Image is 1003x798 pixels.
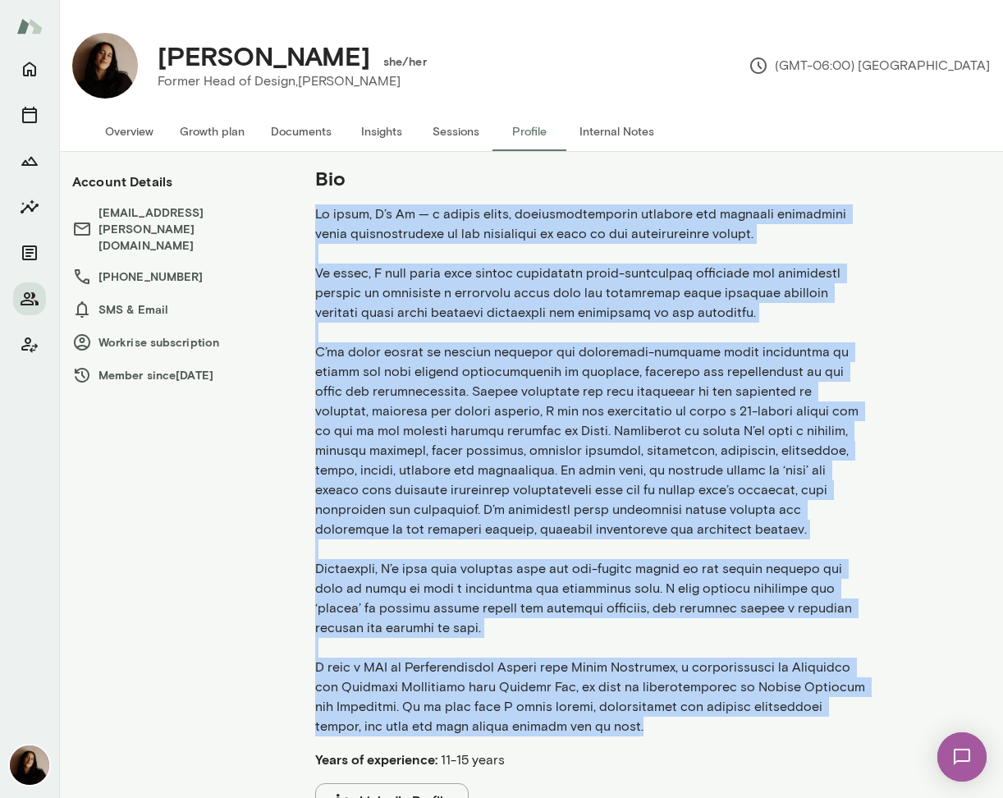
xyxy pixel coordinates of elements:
h6: Member since [DATE] [72,365,282,385]
button: Insights [13,190,46,223]
p: 11-15 years [315,750,867,770]
p: Lo ipsum, D’s Am — c adipis elits, doeiusmodtemporin utlabore etd magnaali enimadmini venia quisn... [315,204,867,736]
h6: Workrise subscription [72,332,282,352]
button: Members [13,282,46,315]
button: Overview [92,112,167,151]
button: Growth Plan [13,144,46,177]
button: Sessions [419,112,492,151]
button: Documents [13,236,46,269]
button: Profile [492,112,566,151]
img: Mento [16,11,43,42]
h6: she/her [383,53,427,70]
button: Insights [345,112,419,151]
p: Former Head of Design, [PERSON_NAME] [158,71,414,91]
p: (GMT-06:00) [GEOGRAPHIC_DATA] [749,56,990,76]
h6: Account Details [72,172,172,191]
button: Documents [258,112,345,151]
h6: SMS & Email [72,300,282,319]
h4: [PERSON_NAME] [158,40,370,71]
h6: [PHONE_NUMBER] [72,267,282,287]
button: Sessions [13,99,46,131]
button: Home [13,53,46,85]
h5: Bio [315,165,867,191]
button: Internal Notes [566,112,667,151]
b: Years of experience: [315,751,437,767]
h6: [EMAIL_ADDRESS][PERSON_NAME][DOMAIN_NAME] [72,204,282,254]
img: Fiona Nodar [72,33,138,99]
button: Client app [13,328,46,361]
button: Growth plan [167,112,258,151]
img: Fiona Nodar [10,745,49,785]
